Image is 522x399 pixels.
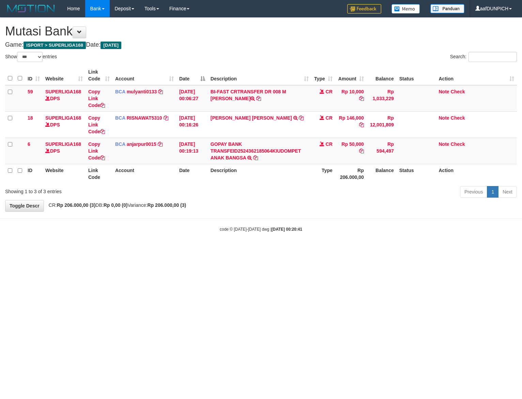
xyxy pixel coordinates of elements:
h4: Game: Date: [5,42,517,48]
a: [PERSON_NAME] [PERSON_NAME] [211,115,292,121]
a: Note [439,115,449,121]
th: Website: activate to sort column ascending [43,66,86,85]
th: Amount: activate to sort column ascending [335,66,367,85]
span: 6 [28,141,30,147]
td: Rp 146,000 [335,111,367,138]
th: Account [112,164,176,183]
th: Link Code: activate to sort column ascending [86,66,112,85]
a: Copy Rp 146,000 to clipboard [359,122,364,127]
th: Date: activate to sort column descending [176,66,208,85]
td: DPS [43,111,86,138]
select: Showentries [17,52,43,62]
th: ID: activate to sort column ascending [25,66,43,85]
td: [DATE] 00:06:27 [176,85,208,112]
th: Description: activate to sort column ascending [208,66,311,85]
a: Previous [460,186,487,198]
th: Action: activate to sort column ascending [436,66,517,85]
span: ISPORT > SUPERLIGA168 [24,42,86,49]
th: Account: activate to sort column ascending [112,66,176,85]
a: anjarpur0015 [127,141,156,147]
div: Showing 1 to 3 of 3 entries [5,185,212,195]
span: BCA [115,141,125,147]
th: Balance [367,66,397,85]
a: Copy Link Code [88,141,105,160]
img: MOTION_logo.png [5,3,57,14]
th: Status [397,164,436,183]
a: Copy NENG NADIA MUSTIKA to clipboard [299,115,304,121]
small: code © [DATE]-[DATE] dwg | [220,227,302,232]
a: Copy BI-FAST CRTRANSFER DR 008 M RIZKI RAMADHAN to clipboard [256,96,261,101]
strong: Rp 0,00 (0) [104,202,128,208]
a: 1 [487,186,498,198]
a: Copy Link Code [88,89,105,108]
th: Status [397,66,436,85]
th: Rp 206.000,00 [335,164,367,183]
a: SUPERLIGA168 [45,141,81,147]
span: BCA [115,89,125,94]
th: Balance [367,164,397,183]
a: SUPERLIGA168 [45,115,81,121]
strong: Rp 206.000,00 (3) [148,202,186,208]
td: Rp 12,001,809 [367,111,397,138]
th: Type: activate to sort column ascending [311,66,335,85]
a: Copy Link Code [88,115,105,134]
span: CR [326,141,333,147]
th: Date [176,164,208,183]
a: RISNAWAT5310 [127,115,162,121]
span: CR [326,115,333,121]
td: Rp 594,497 [367,138,397,164]
span: 18 [28,115,33,121]
a: Copy mulyanti0133 to clipboard [158,89,163,94]
td: DPS [43,85,86,112]
a: GOPAY BANK TRANSFEID2524362185064KIUDOMPET ANAK BANGSA [211,141,301,160]
strong: Rp 206.000,00 (3) [57,202,96,208]
th: Website [43,164,86,183]
span: CR [326,89,333,94]
td: Rp 50,000 [335,138,367,164]
input: Search: [469,52,517,62]
a: Toggle Descr [5,200,44,212]
h1: Mutasi Bank [5,25,517,38]
td: [DATE] 00:16:26 [176,111,208,138]
th: ID [25,164,43,183]
a: Copy RISNAWAT5310 to clipboard [164,115,168,121]
th: Type [311,164,335,183]
a: Next [498,186,517,198]
img: Button%20Memo.svg [391,4,420,14]
a: Note [439,89,449,94]
th: Action [436,164,517,183]
img: panduan.png [430,4,464,13]
label: Search: [450,52,517,62]
strong: [DATE] 00:20:41 [272,227,302,232]
a: Copy GOPAY BANK TRANSFEID2524362185064KIUDOMPET ANAK BANGSA to clipboard [253,155,258,160]
a: Check [451,141,465,147]
a: SUPERLIGA168 [45,89,81,94]
span: [DATE] [101,42,121,49]
span: 59 [28,89,33,94]
td: [DATE] 00:19:13 [176,138,208,164]
img: Feedback.jpg [347,4,381,14]
th: Description [208,164,311,183]
a: Check [451,89,465,94]
td: Rp 1,033,229 [367,85,397,112]
td: Rp 10,000 [335,85,367,112]
th: Link Code [86,164,112,183]
a: mulyanti0133 [127,89,157,94]
td: DPS [43,138,86,164]
a: Copy anjarpur0015 to clipboard [158,141,163,147]
span: BCA [115,115,125,121]
span: CR: DB: Variance: [45,202,186,208]
td: BI-FAST CRTRANSFER DR 008 M [PERSON_NAME] [208,85,311,112]
a: Copy Rp 10,000 to clipboard [359,96,364,101]
label: Show entries [5,52,57,62]
a: Note [439,141,449,147]
a: Check [451,115,465,121]
a: Copy Rp 50,000 to clipboard [359,148,364,154]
